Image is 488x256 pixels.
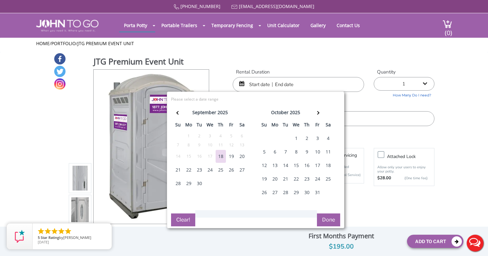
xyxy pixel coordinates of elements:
th: su [259,120,269,132]
th: sa [237,120,247,132]
div: 6 [270,145,280,158]
div: 27 [237,163,247,176]
img: Review Rating [13,230,26,243]
div: 11 [323,145,333,158]
div: 21 [173,163,183,176]
a: [EMAIL_ADDRESS][DOMAIN_NAME] [239,3,314,9]
li:  [51,227,58,235]
th: tu [194,120,205,132]
div: 5 [226,133,237,140]
th: sa [323,120,333,132]
th: we [205,120,215,132]
div: 24 [205,163,215,176]
div: 30 [194,177,205,190]
a: Facebook [54,53,66,64]
div: 2025 [290,108,300,117]
div: 20 [270,172,280,185]
th: th [215,120,226,132]
img: cart a [442,20,452,28]
div: 6 [237,133,247,140]
p: {One time fee} [394,175,428,182]
div: 26 [259,186,269,199]
label: Rental Duration [233,69,364,75]
a: Download Pdf [149,226,179,232]
div: 18 [323,159,333,172]
div: 7 [280,145,291,158]
div: 12 [226,142,237,149]
th: mo [183,120,194,132]
a: Twitter [54,66,66,77]
a: Portable Trailers [157,19,202,32]
th: fr [312,120,323,132]
ul: / / [36,40,452,47]
div: 25 [216,163,226,176]
div: 1 [184,133,194,140]
div: 1 [291,132,301,145]
img: Product [71,103,89,255]
button: Add To Cart [407,235,463,248]
li:  [37,227,45,235]
div: 29 [184,177,194,190]
a: Home [36,40,50,46]
div: 24 [312,172,323,185]
div: 14 [280,159,291,172]
p: Allow only your users to enjoy your potty. [377,165,431,173]
a: Temporary Fencing [207,19,258,32]
div: 15 [291,159,301,172]
a: Contact Us [332,19,365,32]
div: 3 [205,133,215,140]
div: 2 [302,132,312,145]
div: 4 [323,132,333,145]
div: 27 [270,186,280,199]
th: su [173,120,183,132]
div: 17 [312,159,323,172]
div: 10 [205,142,215,149]
li:  [57,227,65,235]
a: How Many Do I need? [374,91,434,98]
div: 9 [302,145,312,158]
div: $195.00 [280,241,402,252]
span: [PERSON_NAME] [63,235,91,240]
th: th [301,120,312,132]
span: by [38,236,107,240]
img: JOHN to go [36,20,98,32]
h1: JTG Premium Event Unit [94,56,210,69]
div: 5 [259,145,269,158]
a: JTG Premium Event Unit [77,40,134,46]
th: mo [269,120,280,132]
div: 21 [280,172,291,185]
div: 2 [194,133,205,140]
div: 18 [216,150,226,163]
div: 11 [216,142,226,149]
th: tu [280,120,291,132]
img: Call [174,4,179,10]
div: 17 [205,153,215,160]
img: Product [102,70,200,222]
div: 23 [194,163,205,176]
div: 19 [226,150,237,163]
div: 29 [291,186,301,199]
div: 13 [270,159,280,172]
div: Please select a date range [171,97,327,102]
div: 9 [194,142,205,149]
div: 22 [184,163,194,176]
div: 7 [173,142,183,149]
div: 16 [302,159,312,172]
label: Quantity [374,69,434,75]
div: 30 [302,186,312,199]
a: Unit Calculator [262,19,304,32]
div: september [192,108,216,117]
div: 8 [184,142,194,149]
span: Star Rating [41,235,59,240]
div: 31 [312,186,323,199]
a: Portfolio [51,40,76,46]
th: fr [226,120,237,132]
div: 28 [280,186,291,199]
span: 5 [38,235,40,240]
span: (0) [444,23,452,37]
span: [DATE] [38,240,49,244]
div: 23 [302,172,312,185]
div: 15 [184,153,194,160]
strong: $28.00 [377,175,391,182]
div: 28 [173,177,183,190]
